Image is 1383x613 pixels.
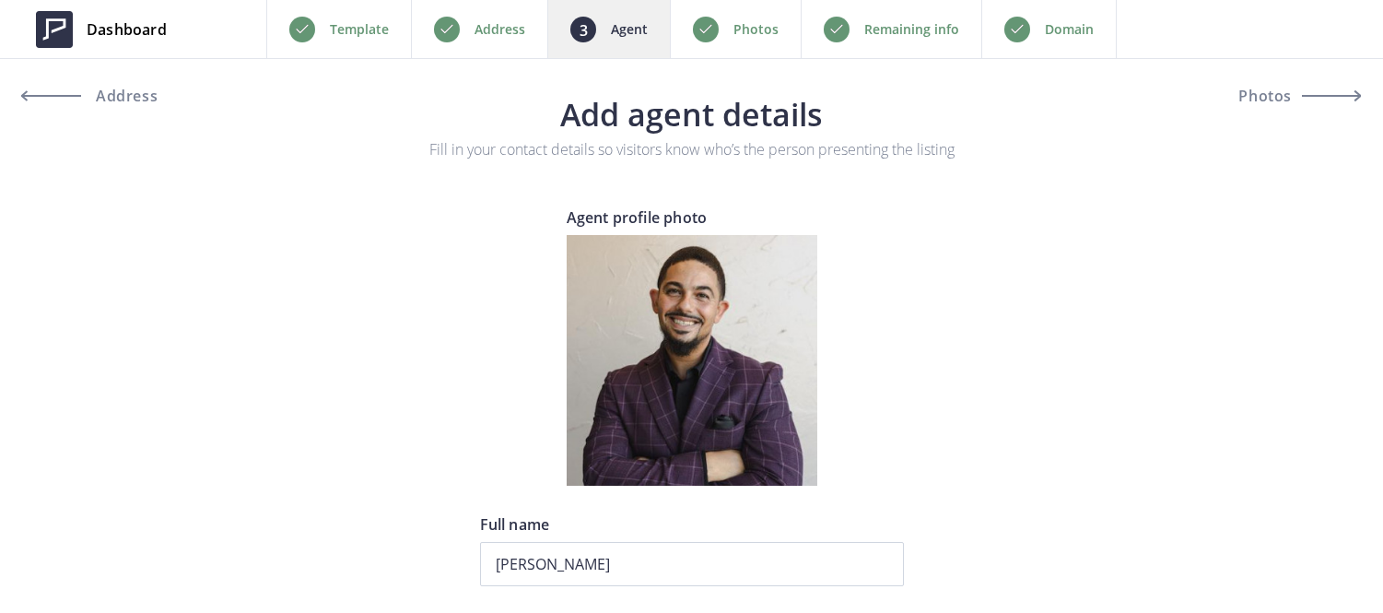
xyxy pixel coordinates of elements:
[1238,88,1292,103] span: Photos
[1045,18,1094,41] p: Domain
[22,74,188,118] a: Address
[864,18,959,41] p: Remaining info
[330,18,389,41] p: Template
[384,138,999,160] p: Fill in your contact details so visitors know who’s the person presenting the listing
[733,18,779,41] p: Photos
[1195,74,1361,118] button: Photos
[91,88,158,103] span: Address
[475,18,525,41] p: Address
[62,98,1322,131] h3: Add agent details
[22,2,181,57] a: Dashboard
[87,18,167,41] span: Dashboard
[480,513,904,542] label: Full name
[611,18,648,41] p: Agent
[567,206,817,235] label: Agent profile photo
[1291,521,1361,591] iframe: Drift Widget Chat Controller
[480,542,904,586] input: John Doe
